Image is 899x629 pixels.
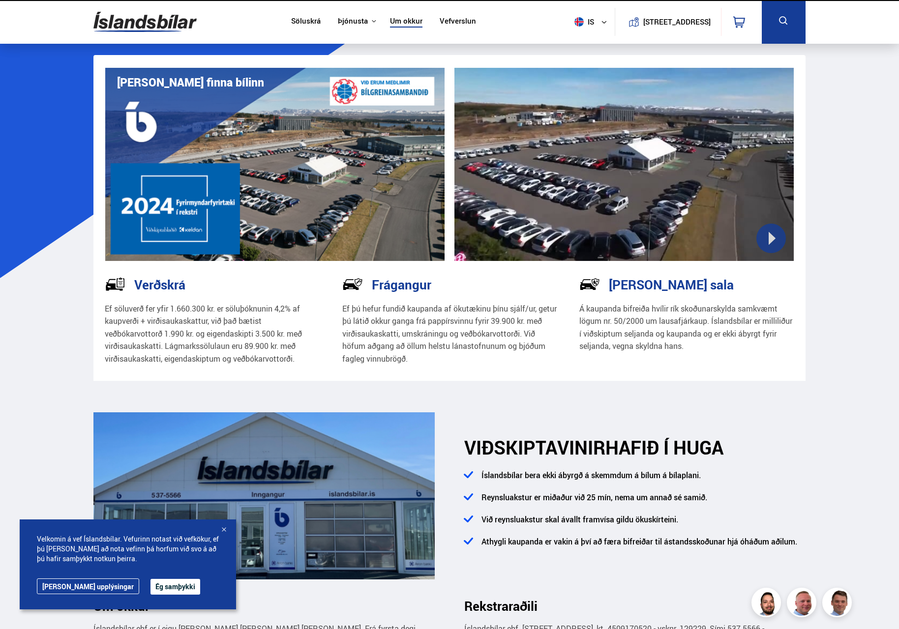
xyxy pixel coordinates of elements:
[788,589,818,619] img: siFngHWaQ9KaOqBr.png
[477,468,806,490] li: Íslandsbílar bera ekki ábyrgð á skemmdum á bílum á bílaplani.
[117,76,264,89] h1: [PERSON_NAME] finna bílinn
[464,436,806,458] h2: HAFIÐ Í HUGA
[647,18,707,26] button: [STREET_ADDRESS]
[579,303,794,353] p: Á kaupanda bifreiða hvílir rík skoðunarskylda samkvæmt lögum nr. 50/2000 um lausafjárkaup. Ísland...
[464,599,806,613] h3: Rekstraraðili
[93,412,435,579] img: ANGMEGnRQmXqTLfD.png
[609,277,734,292] h3: [PERSON_NAME] sala
[342,274,363,294] img: NP-R9RrMhXQFCiaa.svg
[342,303,557,366] p: Ef þú hefur fundið kaupanda af ökutækinu þínu sjálf/ur, getur þú látið okkur ganga frá pappírsvin...
[338,17,368,26] button: Þjónusta
[477,535,806,557] li: Athygli kaupanda er vakin á því að færa bifreiðar til ástandsskoðunar hjá óháðum aðilum.
[570,7,615,36] button: is
[824,589,853,619] img: FbJEzSuNWCJXmdc-.webp
[134,277,185,292] h3: Verðskrá
[440,17,476,27] a: Vefverslun
[93,6,197,38] img: G0Ugv5HjCgRt.svg
[579,274,600,294] img: -Svtn6bYgwAsiwNX.svg
[150,579,200,595] button: Ég samþykki
[93,599,435,613] h3: Um okkur
[621,8,716,36] a: [STREET_ADDRESS]
[477,513,806,535] li: Við reynsluakstur skal ávallt framvísa gildu ökuskírteini.
[105,303,320,366] p: Ef söluverð fer yfir 1.660.300 kr. er söluþóknunin 4,2% af kaupverði + virðisaukaskattur, við það...
[291,17,321,27] a: Söluskrá
[390,17,422,27] a: Um okkur
[574,17,584,27] img: svg+xml;base64,PHN2ZyB4bWxucz0iaHR0cDovL3d3dy53My5vcmcvMjAwMC9zdmciIHdpZHRoPSI1MTIiIGhlaWdodD0iNT...
[37,578,139,594] a: [PERSON_NAME] upplýsingar
[105,274,125,294] img: tr5P-W3DuiFaO7aO.svg
[105,68,445,261] img: eKx6w-_Home_640_.png
[570,17,595,27] span: is
[464,435,605,460] span: VIÐSKIPTAVINIR
[372,277,431,292] h3: Frágangur
[37,534,219,564] span: Velkomin á vef Íslandsbílar. Vefurinn notast við vefkökur, ef þú [PERSON_NAME] að nota vefinn þá ...
[753,589,782,619] img: nhp88E3Fdnt1Opn2.png
[477,490,806,513] li: Reynsluakstur er miðaður við 25 mín, nema um annað sé samið.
